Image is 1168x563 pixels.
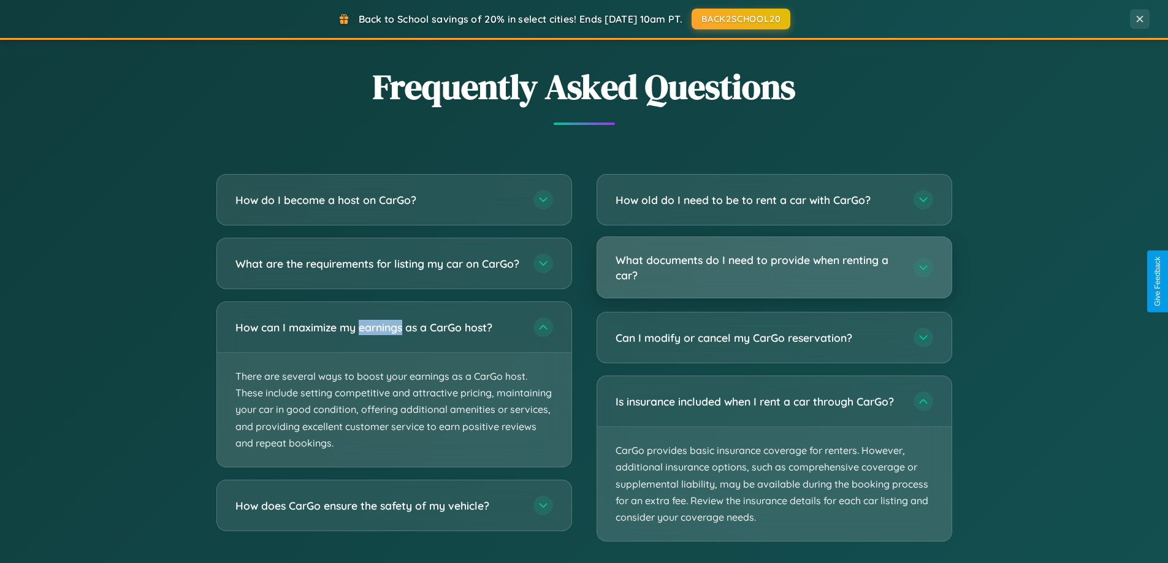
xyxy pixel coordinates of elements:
button: BACK2SCHOOL20 [692,9,790,29]
h3: How can I maximize my earnings as a CarGo host? [235,320,521,335]
p: CarGo provides basic insurance coverage for renters. However, additional insurance options, such ... [597,427,952,541]
h3: What are the requirements for listing my car on CarGo? [235,256,521,271]
h2: Frequently Asked Questions [216,63,952,110]
h3: What documents do I need to provide when renting a car? [616,252,901,282]
h3: Is insurance included when I rent a car through CarGo? [616,394,901,409]
div: Give Feedback [1153,257,1162,306]
h3: How do I become a host on CarGo? [235,192,521,208]
span: Back to School savings of 20% in select cities! Ends [DATE] 10am PT. [359,13,682,25]
p: There are several ways to boost your earnings as a CarGo host. These include setting competitive ... [217,353,571,467]
h3: How old do I need to be to rent a car with CarGo? [616,192,901,208]
h3: How does CarGo ensure the safety of my vehicle? [235,498,521,513]
h3: Can I modify or cancel my CarGo reservation? [616,330,901,346]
